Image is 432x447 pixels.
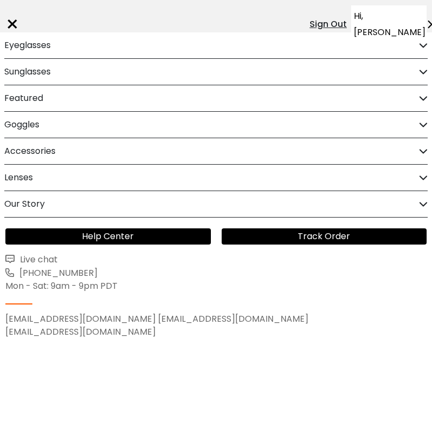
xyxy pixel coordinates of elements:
span: Live chat [17,253,58,266]
span: Hi, [PERSON_NAME] [354,8,426,40]
h2: Sunglasses [4,59,51,85]
span: [PHONE_NUMBER] [16,267,98,279]
h2: Eyeglasses [4,32,51,58]
a: [EMAIL_ADDRESS][DOMAIN_NAME] [158,313,308,326]
h2: Our Story [4,191,45,217]
div: Sign Out [310,18,347,31]
a: [EMAIL_ADDRESS][DOMAIN_NAME] [5,326,156,338]
a: Track Order [222,228,427,245]
a: Help Center [5,228,211,245]
a: [EMAIL_ADDRESS][DOMAIN_NAME] [5,313,156,326]
h2: Featured [4,85,43,111]
h2: Lenses [4,165,33,191]
a: [PHONE_NUMBER] [5,266,427,280]
div: × [5,8,19,40]
div: Mon - Sat: 9am - 9pm PDT [5,280,427,293]
h2: Goggles [4,112,39,138]
h2: Accessories [4,138,56,164]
